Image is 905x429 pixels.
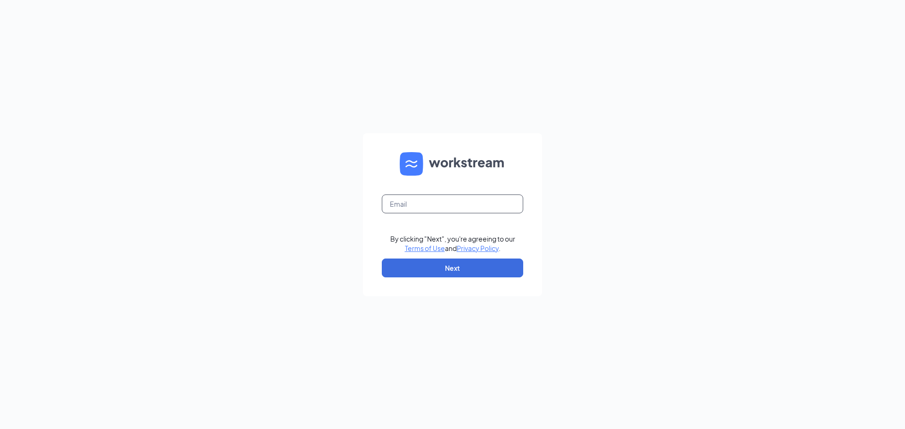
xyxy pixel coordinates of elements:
[382,194,523,213] input: Email
[390,234,515,253] div: By clicking "Next", you're agreeing to our and .
[400,152,505,176] img: WS logo and Workstream text
[405,244,445,252] a: Terms of Use
[382,259,523,277] button: Next
[457,244,499,252] a: Privacy Policy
